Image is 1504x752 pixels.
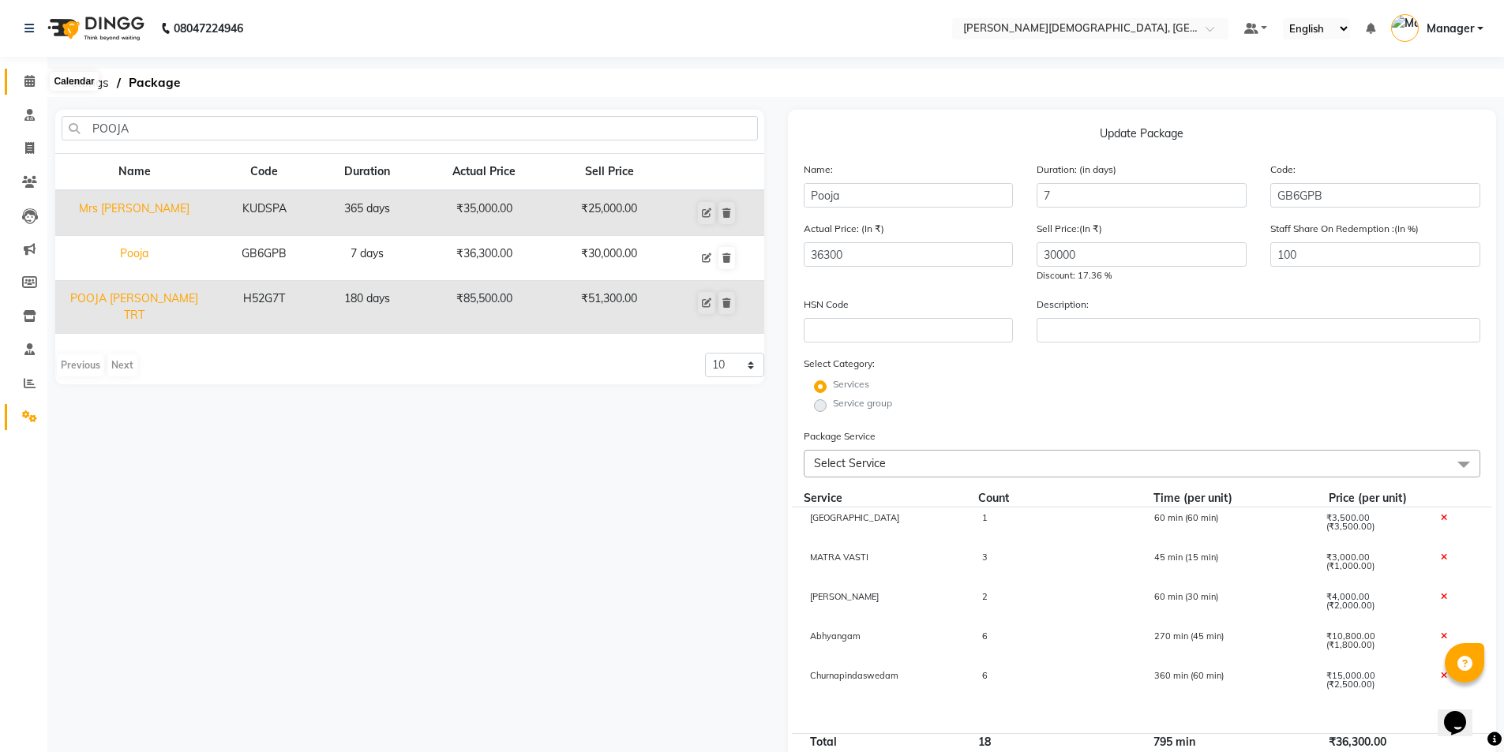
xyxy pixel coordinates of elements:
[315,236,418,281] td: 7 days
[1317,490,1434,507] div: Price (per unit)
[315,281,418,334] td: 180 days
[55,154,213,191] th: Name
[55,190,213,236] td: Mrs [PERSON_NAME]
[1037,163,1116,177] label: Duration: (in days)
[213,154,315,191] th: Code
[1438,689,1488,736] iframe: chat widget
[810,630,861,642] span: Abhyangam
[174,6,243,51] b: 08047224946
[1142,734,1317,750] div: 795 min
[1142,514,1314,541] div: 60 min (60 min)
[981,512,987,523] span: 1
[40,6,148,51] img: logo
[804,222,884,236] label: Actual Price: (In ₹)
[981,670,987,681] span: 6
[1270,163,1296,177] label: Code:
[833,396,892,410] label: Service group
[1142,490,1317,507] div: Time (per unit)
[1142,593,1314,619] div: 60 min (30 min)
[1314,632,1428,659] div: ₹10,800.00 (₹1,800.00)
[213,236,315,281] td: GB6GPB
[1391,14,1419,42] img: Manager
[50,72,98,91] div: Calendar
[418,281,549,334] td: ₹85,500.00
[1037,222,1102,236] label: Sell Price:(In ₹)
[1314,514,1428,541] div: ₹3,500.00 (₹3,500.00)
[981,552,987,563] span: 3
[981,591,987,602] span: 2
[966,734,1142,750] div: 18
[810,552,868,563] span: MATRA VASTI
[1427,21,1474,37] span: Manager
[814,456,886,470] span: Select Service
[121,69,188,97] span: Package
[804,163,833,177] label: Name:
[1314,672,1428,698] div: ₹15,000.00 (₹2,500.00)
[315,190,418,236] td: 365 days
[62,116,758,140] input: Search by package name
[549,281,669,334] td: ₹51,300.00
[810,512,899,523] span: [GEOGRAPHIC_DATA]
[549,236,669,281] td: ₹30,000.00
[833,377,869,391] label: Services
[1314,593,1428,619] div: ₹4,000.00 (₹2,000.00)
[804,357,875,371] label: Select Category:
[213,190,315,236] td: KUDSPA
[1270,222,1419,236] label: Staff Share On Redemption :(In %)
[213,281,315,334] td: H52G7T
[55,236,213,281] td: Pooja
[418,154,549,191] th: Actual Price
[55,281,213,334] td: POOJA [PERSON_NAME] TRT
[810,670,898,681] span: Churnapindaswedam
[1314,553,1428,580] div: ₹3,000.00 (₹1,000.00)
[1142,672,1314,698] div: 360 min (60 min)
[981,630,987,642] span: 6
[966,490,1142,507] div: Count
[1142,632,1314,659] div: 270 min (45 min)
[1037,270,1112,281] span: Discount: 17.36 %
[1142,553,1314,580] div: 45 min (15 min)
[804,297,849,312] label: HSN Code
[804,429,876,443] label: Package Service
[549,154,669,191] th: Sell Price
[418,236,549,281] td: ₹36,300.00
[1037,297,1089,312] label: Description:
[810,591,879,602] span: [PERSON_NAME]
[804,125,1481,148] p: Update Package
[1317,734,1434,750] div: ₹36,300.00
[549,190,669,236] td: ₹25,000.00
[418,190,549,236] td: ₹35,000.00
[792,490,967,507] div: Service
[315,154,418,191] th: Duration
